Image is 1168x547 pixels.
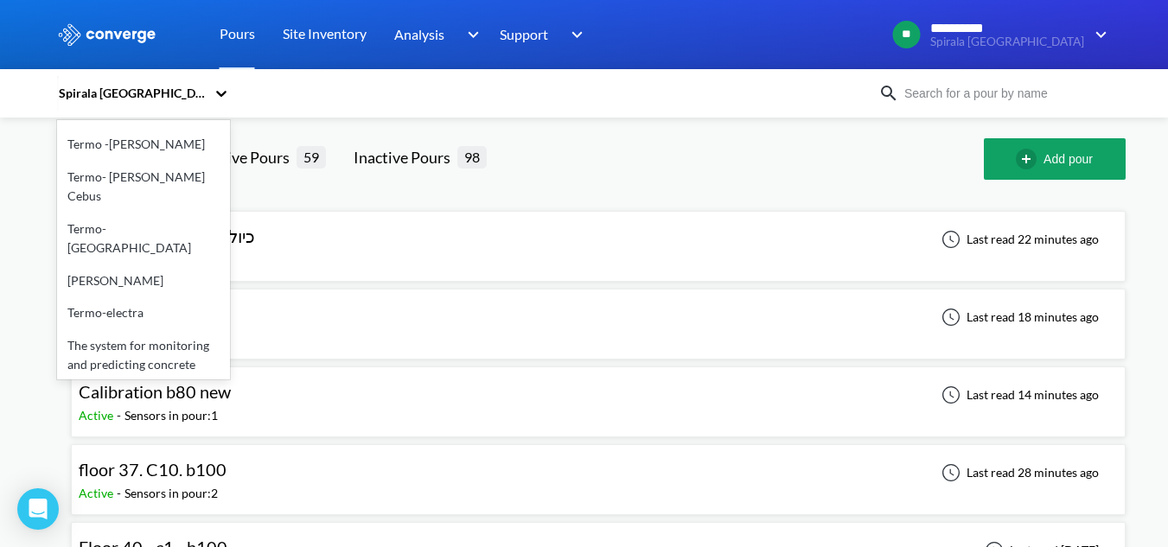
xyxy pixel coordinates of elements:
span: Analysis [394,23,444,45]
span: - [117,486,124,500]
div: Spirala [GEOGRAPHIC_DATA] [57,84,206,103]
span: Support [500,23,548,45]
a: Calibration B80Active-Sensors in pour:1Last read 18 minutes ago [71,308,1126,323]
span: Calibration b80 new [79,381,231,402]
input: Search for a pour by name [899,84,1108,103]
img: downArrow.svg [560,24,588,45]
div: Last read 22 minutes ago [932,229,1104,250]
div: Last read 18 minutes ago [932,307,1104,328]
div: Active Pours [204,145,297,169]
div: Last read 14 minutes ago [932,385,1104,405]
div: Termo-electra [57,296,230,329]
img: logo_ewhite.svg [57,23,157,46]
span: 98 [457,146,487,168]
span: - [117,408,124,423]
button: Add pour [984,138,1126,180]
img: add-circle-outline.svg [1016,149,1044,169]
img: downArrow.svg [1084,24,1112,45]
span: Spirala [GEOGRAPHIC_DATA] [930,35,1084,48]
a: Calibration b80 newActive-Sensors in pour:1Last read 14 minutes ago [71,386,1126,401]
img: downArrow.svg [456,24,483,45]
div: Open Intercom Messenger [17,488,59,530]
div: Termo- [PERSON_NAME] Cebus [57,161,230,213]
div: Sensors in pour: 2 [124,484,218,503]
span: Active [79,486,117,500]
div: Inactive Pours [354,145,457,169]
span: 59 [297,146,326,168]
span: floor 37. C10. b100 [79,459,227,480]
div: The system for monitoring and predicting concrete properties [57,329,230,400]
a: floor 37. C10. b100Active-Sensors in pour:2Last read 28 minutes ago [71,464,1126,479]
div: Termo -[PERSON_NAME] [57,128,230,161]
a: כיול ב-100 קוביות קטנותActive-Sensors in pour:2Last read 22 minutes ago [71,231,1126,245]
div: Sensors in pour: 1 [124,406,218,425]
div: Termo- [GEOGRAPHIC_DATA] [57,213,230,264]
img: icon-search.svg [878,83,899,104]
span: Active [79,408,117,423]
div: [PERSON_NAME] [57,264,230,297]
div: Last read 28 minutes ago [932,462,1104,483]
